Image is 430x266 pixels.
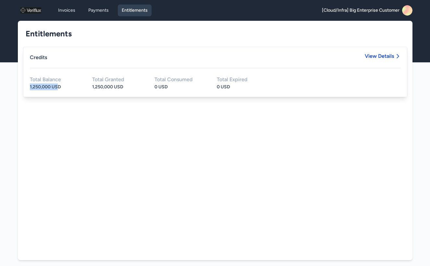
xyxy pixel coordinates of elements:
[92,83,144,90] div: 1,250,000 USD
[217,77,269,82] div: Total Expired
[365,54,400,59] a: View Details
[154,83,206,90] div: 0 USD
[322,5,412,16] a: [Cloud/Infra] Big Enterprise Customer
[92,77,144,82] div: Total Granted
[365,54,394,59] span: View Details
[30,77,82,82] div: Total Balance
[30,83,82,90] div: 1,250,000 USD
[30,54,47,68] div: Credits
[322,7,399,14] span: [Cloud/Infra] Big Enterprise Customer
[54,5,79,16] a: Invoices
[118,5,152,16] a: Entitlements
[84,5,113,16] a: Payments
[217,83,269,90] div: 0 USD
[154,77,206,82] div: Total Consumed
[26,29,399,39] h1: Entitlements
[20,5,41,16] img: logo_1757357187.png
